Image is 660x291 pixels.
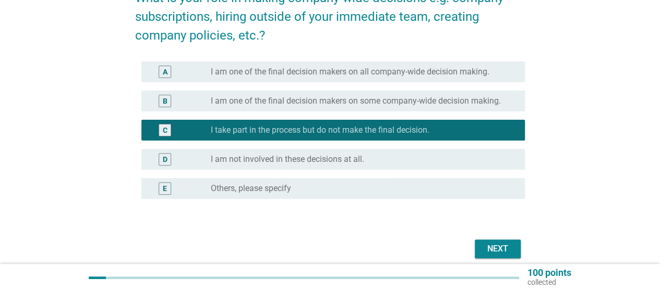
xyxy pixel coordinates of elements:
label: I am not involved in these decisions at all. [211,154,364,165]
div: C [163,125,167,136]
div: A [163,67,167,78]
button: Next [475,239,521,258]
div: Next [483,243,512,255]
div: E [163,183,167,194]
label: I take part in the process but do not make the final decision. [211,125,429,135]
p: 100 points [527,268,571,277]
label: I am one of the final decision makers on some company-wide decision making. [211,96,501,106]
label: I am one of the final decision makers on all company-wide decision making. [211,67,489,77]
label: Others, please specify [211,183,291,194]
div: D [163,154,167,165]
p: collected [527,277,571,287]
div: B [163,96,167,107]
